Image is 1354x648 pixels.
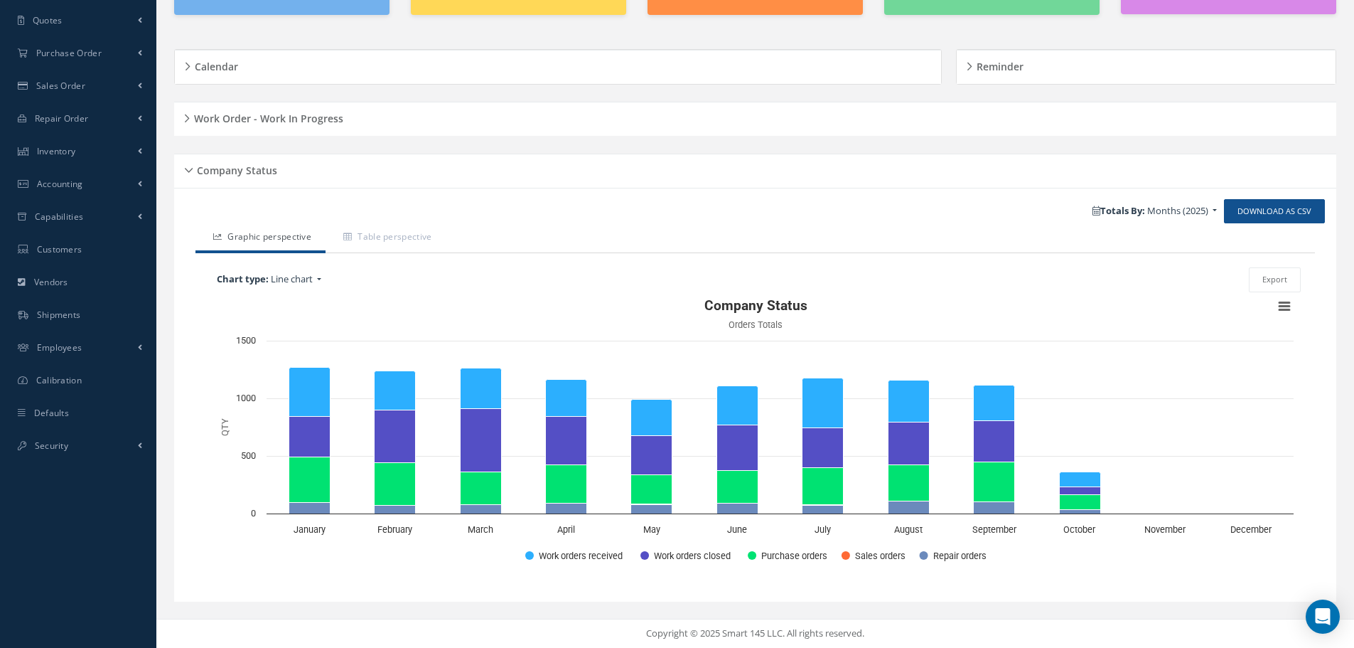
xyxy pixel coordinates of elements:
[972,524,1017,535] text: September
[377,524,412,535] text: February
[294,524,326,535] text: January
[289,416,331,457] path: January, 351. Work orders closed.
[241,450,256,461] text: 500
[631,504,672,504] path: May, 3. Sales orders.
[1092,204,1145,217] b: Totals By:
[468,524,493,535] text: March
[842,549,904,561] button: Show Sales orders
[37,341,82,354] span: Employees
[729,319,783,330] text: Orders Totals
[375,371,416,410] path: February, 339. Work orders received.
[802,504,844,505] path: July, 2. Sales orders.
[461,368,502,408] path: March, 350. Work orders received.
[1060,487,1101,494] path: October, 71. Work orders closed.
[1224,199,1325,224] a: Download as CSV
[546,416,587,464] path: April, 419. Work orders closed.
[802,427,844,467] path: July, 350. Work orders closed.
[34,276,68,288] span: Vendors
[1085,201,1224,222] a: Totals By: Months (2025)
[802,378,844,427] path: July, 429. Work orders received.
[1274,297,1294,317] button: View chart menu, Company Status
[631,435,672,474] path: May, 343. Work orders closed.
[34,407,69,419] span: Defaults
[289,457,331,502] path: January, 395. Purchase orders.
[461,408,502,472] path: March, 549. Work orders closed.
[375,505,416,514] path: February, 73. Repair orders.
[802,467,844,504] path: July, 320. Purchase orders.
[557,524,575,535] text: April
[190,56,238,73] h5: Calendar
[888,464,930,501] path: August, 319. Purchase orders.
[974,462,1015,501] path: September, 346. Purchase orders.
[1144,524,1186,535] text: November
[251,508,256,519] text: 0
[631,474,672,504] path: May, 255. Purchase orders.
[236,393,256,403] text: 1000
[546,503,587,514] path: April, 90. Repair orders.
[525,549,624,561] button: Show Work orders received
[704,297,807,314] text: Company Status
[727,524,747,535] text: June
[461,504,502,514] path: March, 76. Repair orders.
[546,379,587,416] path: April, 320. Work orders received.
[1306,600,1340,634] div: Open Intercom Messenger
[36,374,82,386] span: Calibration
[640,549,731,561] button: Show Work orders closed
[1063,524,1096,535] text: October
[220,418,230,436] text: QTY
[631,504,672,514] path: May, 78. Repair orders.
[717,470,758,503] path: June, 281. Purchase orders.
[217,272,269,285] b: Chart type:
[289,367,331,416] path: January, 429. Work orders received.
[894,524,923,535] text: August
[972,56,1023,73] h5: Reminder
[748,549,826,561] button: Show Purchase orders
[326,223,446,253] a: Table perspective
[271,272,313,285] span: Line chart
[1249,267,1301,292] button: Export
[375,462,416,505] path: February, 371. Purchase orders.
[974,420,1015,462] path: September, 362. Work orders closed.
[717,386,758,425] path: June, 341. Work orders received.
[1060,509,1101,514] path: October, 32. Repair orders.
[974,385,1015,420] path: September, 305. Work orders received.
[35,440,68,452] span: Security
[1147,204,1208,217] span: Months (2025)
[1060,472,1101,487] path: October, 130. Work orders received.
[888,422,930,464] path: August, 366. Work orders closed.
[195,223,326,253] a: Graphic perspective
[35,112,89,124] span: Repair Order
[37,309,81,321] span: Shipments
[33,14,63,26] span: Quotes
[717,425,758,470] path: June, 398. Work orders closed.
[289,501,1269,514] g: Repair orders, bar series 5 of 5 with 12 bars.
[210,292,1301,577] svg: Interactive chart
[171,627,1340,641] div: Copyright © 2025 Smart 145 LLC. All rights reserved.
[193,160,277,177] h5: Company Status
[631,399,672,435] path: May, 313. Work orders received.
[210,269,559,290] a: Chart type: Line chart
[37,243,82,255] span: Customers
[815,524,831,535] text: July
[37,145,76,157] span: Inventory
[920,549,987,561] button: Show Repair orders
[36,80,85,92] span: Sales Order
[1230,524,1272,535] text: December
[375,410,416,462] path: February, 453. Work orders closed.
[37,178,83,190] span: Accounting
[190,108,343,125] h5: Work Order - Work In Progress
[289,457,1269,514] g: Purchase orders, bar series 3 of 5 with 12 bars.
[35,211,84,223] span: Capabilities
[36,47,102,59] span: Purchase Order
[1060,494,1101,509] path: October, 129. Purchase orders.
[974,501,1015,514] path: September, 99. Repair orders.
[236,335,256,346] text: 1500
[289,502,331,514] path: January, 95. Repair orders.
[546,464,587,503] path: April, 331. Purchase orders.
[802,505,844,514] path: July, 74. Repair orders.
[717,503,758,514] path: June, 90. Repair orders.
[888,380,930,422] path: August, 366. Work orders received.
[210,292,1301,577] div: Company Status. Highcharts interactive chart.
[888,501,930,514] path: August, 105. Repair orders.
[461,472,502,504] path: March, 286. Purchase orders.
